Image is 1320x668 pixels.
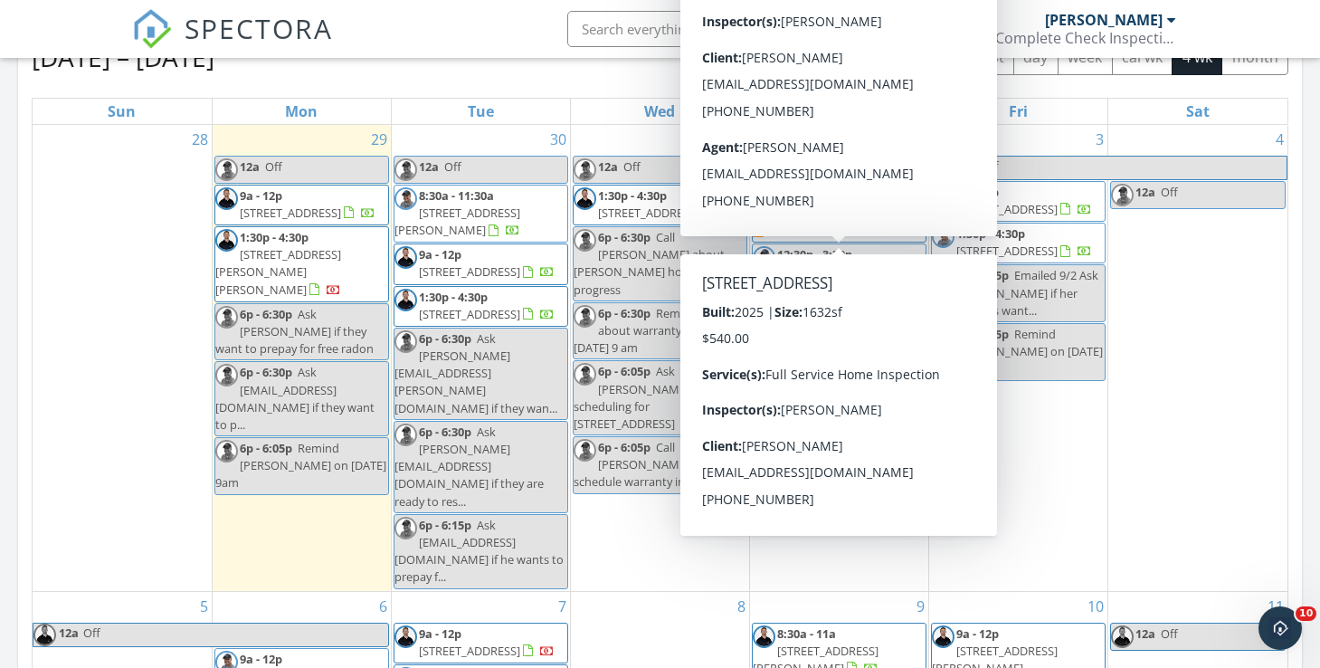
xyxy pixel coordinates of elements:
span: Off [83,625,100,641]
a: Go to September 30, 2025 [546,125,570,154]
input: Search everything... [567,11,929,47]
a: 1:30p - 4:30p [STREET_ADDRESS] [573,185,747,225]
img: steve_complete_check_3.jpg [932,625,954,648]
span: 12a [956,157,978,179]
td: Go to October 4, 2025 [1108,125,1287,591]
img: michael_hasson_boise_id_home_inspector.jpg [394,187,417,210]
span: 6p - 6:05p [240,440,292,456]
span: 12p - 3p [956,184,999,200]
span: 1:30p - 4:30p [777,289,846,305]
a: Go to October 7, 2025 [555,592,570,621]
img: michael_hasson_boise_id_home_inspector.jpg [753,330,775,353]
a: 12p - 3p [STREET_ADDRESS] [956,184,1092,217]
span: 9a - 12p [419,625,461,642]
a: Monday [281,99,321,124]
span: 1:30p - 4:30p [598,187,667,204]
a: Go to October 6, 2025 [375,592,391,621]
img: michael_hasson_boise_id_home_inspector.jpg [215,158,238,181]
span: 9a - 12p [240,651,282,667]
span: [STREET_ADDRESS] [777,263,878,280]
td: Go to October 2, 2025 [750,125,929,591]
img: michael_hasson_boise_id_home_inspector.jpg [574,439,596,462]
span: [STREET_ADDRESS] [956,201,1058,217]
span: 6p - 6:05p [956,267,1009,283]
td: Go to October 3, 2025 [929,125,1108,591]
img: michael_hasson_boise_id_home_inspector.jpg [394,330,417,353]
a: Thursday [821,99,857,124]
a: 1:30p - 4:30p [STREET_ADDRESS] [777,289,913,322]
span: 12a [1135,625,1155,642]
span: [STREET_ADDRESS] [956,243,1058,259]
img: The Best Home Inspection Software - Spectora [132,9,172,49]
span: Ask [EMAIL_ADDRESS][DOMAIN_NAME] if they want to p... [215,364,375,433]
span: Ask [EMAIL_ADDRESS][DOMAIN_NAME] if he wants to prepay f... [394,517,564,586]
span: Ask [PERSON_NAME][EMAIL_ADDRESS][DOMAIN_NAME] if they are ready to res... [394,424,544,510]
span: [STREET_ADDRESS][PERSON_NAME] [394,205,520,238]
img: michael_hasson_boise_id_home_inspector.jpg [753,246,775,269]
span: 6p - 6:05p [956,326,1009,342]
span: 6p - 6:30p [240,364,292,380]
img: steve_complete_check_3.jpg [574,187,596,210]
span: 6p - 6:30p [777,330,830,347]
a: Go to October 4, 2025 [1272,125,1287,154]
span: 6p - 6:30p [777,406,830,423]
img: steve_complete_check_3.jpg [932,157,954,179]
img: steve_complete_check_3.jpg [215,187,238,210]
span: Off [982,157,999,174]
img: michael_hasson_boise_id_home_inspector.jpg [932,184,954,206]
a: 1:30p - 4:30p [STREET_ADDRESS] [394,286,568,327]
a: 9a - 12p [STREET_ADDRESS] Confirm [752,185,926,243]
a: Go to October 5, 2025 [196,592,212,621]
a: 1:30p - 4:30p [STREET_ADDRESS][PERSON_NAME][PERSON_NAME] [215,229,341,298]
img: michael_hasson_boise_id_home_inspector.jpg [574,363,596,386]
a: 9a - 12p [STREET_ADDRESS] [240,187,375,221]
img: steve_complete_check_3.jpg [394,289,417,311]
img: michael_hasson_boise_id_home_inspector.jpg [574,158,596,181]
span: [STREET_ADDRESS][PERSON_NAME][PERSON_NAME] [215,246,341,297]
span: 9a - 12p [777,187,820,204]
span: Ask [PERSON_NAME] about scheduling for [STREET_ADDRESS] [574,363,725,432]
span: Remind Austin about warranty inspection [DATE] 9 am [574,305,740,356]
span: 12a [777,158,797,175]
td: Go to September 28, 2025 [33,125,212,591]
span: 12a [419,158,439,175]
span: 6p - 6:30p [419,330,471,347]
div: Confirm [767,224,812,238]
a: Friday [1005,99,1031,124]
a: 9a - 12p [STREET_ADDRESS] [777,187,878,221]
a: Saturday [1182,99,1213,124]
span: [STREET_ADDRESS] [777,306,878,322]
span: 1:30p - 4:30p [419,289,488,305]
a: Go to October 10, 2025 [1084,592,1107,621]
span: 6p - 6:30p [598,305,651,321]
span: [STREET_ADDRESS] [240,205,341,221]
a: Wednesday [641,99,679,124]
img: steve_complete_check_3.jpg [394,625,417,648]
img: steve_complete_check_3.jpg [1111,625,1134,648]
a: 1:30p - 4:30p [STREET_ADDRESS] [419,289,555,322]
a: 12:30p - 3:30p [STREET_ADDRESS] [752,243,926,284]
a: 1:30p - 4:30p [STREET_ADDRESS] [931,223,1106,263]
img: michael_hasson_boise_id_home_inspector.jpg [215,306,238,329]
span: Ask [PERSON_NAME] if they want to prepay for free radon [215,306,374,357]
span: 9a - 12p [240,187,282,204]
span: Off [444,158,461,175]
img: michael_hasson_boise_id_home_inspector.jpg [932,267,954,290]
a: Go to October 11, 2025 [1264,592,1287,621]
span: Ask [EMAIL_ADDRESS][DOMAIN_NAME] if they want to pre... [753,330,912,399]
span: 6p - 6:15p [419,517,471,533]
span: 12a [598,158,618,175]
img: steve_complete_check_3.jpg [753,289,775,311]
img: steve_complete_check_3.jpg [394,246,417,269]
span: 12a [1135,184,1155,200]
a: Go to September 29, 2025 [367,125,391,154]
a: 8:30a - 11:30a [STREET_ADDRESS][PERSON_NAME] [394,185,568,243]
img: steve_complete_check_3.jpg [215,229,238,252]
span: 6p - 6:05p [598,439,651,455]
td: Go to September 30, 2025 [391,125,570,591]
span: Off [1161,184,1178,200]
img: michael_hasson_boise_id_home_inspector.jpg [1111,184,1134,206]
span: Off [1161,625,1178,642]
span: [STREET_ADDRESS] [419,306,520,322]
img: michael_hasson_boise_id_home_inspector.jpg [215,440,238,463]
